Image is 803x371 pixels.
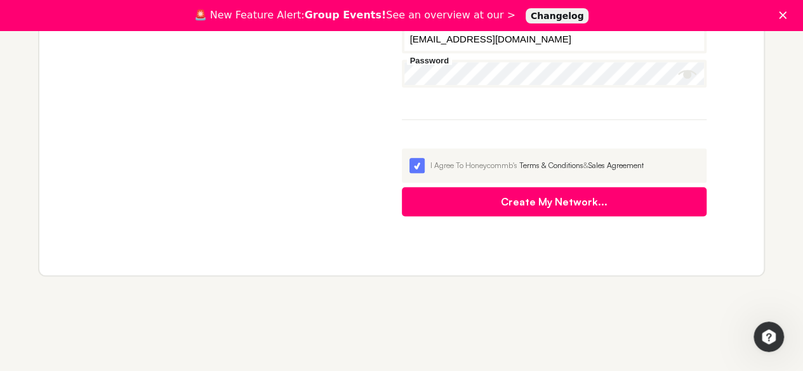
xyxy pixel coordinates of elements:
input: Email address [402,25,707,53]
div: I Agree To Honeycommb's & [430,160,700,171]
a: Sales Agreement [588,160,644,170]
button: Show password [678,65,697,84]
iframe: Intercom live chat [753,322,784,352]
div: Close [779,11,792,19]
label: Password [407,56,452,65]
b: Group Events! [305,9,387,21]
button: Create My Network... [402,187,707,216]
a: Terms & Conditions [519,160,583,170]
div: 🚨 New Feature Alert: See an overview at our > [194,9,515,22]
a: Changelog [526,8,589,23]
